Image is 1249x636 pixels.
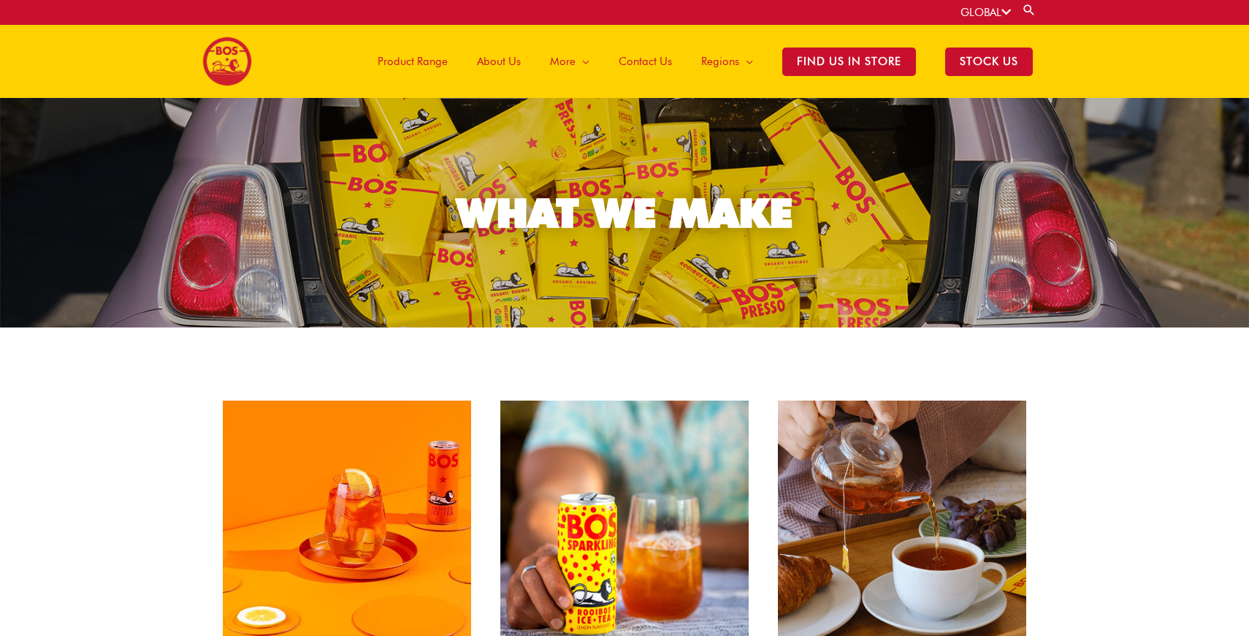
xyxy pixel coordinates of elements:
[462,25,535,98] a: About Us
[604,25,687,98] a: Contact Us
[619,39,672,83] span: Contact Us
[363,25,462,98] a: Product Range
[687,25,768,98] a: Regions
[960,6,1011,19] a: GLOBAL
[768,25,931,98] a: Find Us in Store
[945,48,1033,76] span: STOCK US
[535,25,604,98] a: More
[477,39,521,83] span: About Us
[352,25,1047,98] nav: Site Navigation
[378,39,448,83] span: Product Range
[550,39,576,83] span: More
[931,25,1047,98] a: STOCK US
[202,37,252,86] img: BOS logo finals-200px
[701,39,739,83] span: Regions
[1022,3,1036,17] a: Search button
[782,48,916,76] span: Find Us in Store
[457,193,792,233] div: WHAT WE MAKE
